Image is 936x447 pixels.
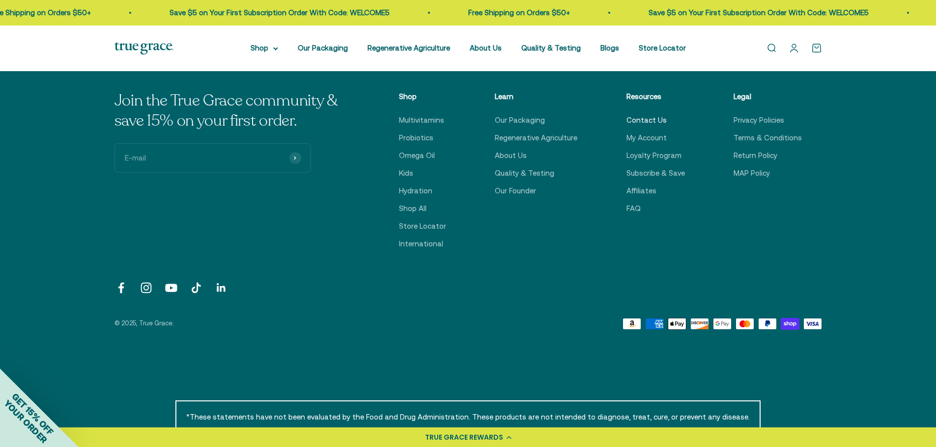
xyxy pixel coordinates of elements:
a: About Us [495,150,527,161]
span: GET 15% OFF [10,391,56,437]
a: Privacy Policies [734,114,784,126]
a: Kids [399,167,413,179]
p: Shop [399,91,446,103]
p: Legal [734,91,802,103]
div: TRUE GRACE REWARDS [425,432,503,443]
a: Contact Us [626,114,667,126]
summary: Shop [251,42,278,54]
a: Multivitamins [399,114,444,126]
a: MAP Policy [734,167,770,179]
a: Hydration [399,185,432,197]
a: My Account [626,132,667,144]
a: Quality & Testing [495,167,554,179]
a: Follow on TikTok [190,281,203,294]
a: Subscribe & Save [626,167,685,179]
p: Save $5 on Your First Subscription Order With Code: WELCOME5 [150,7,370,19]
p: Resources [626,91,685,103]
a: Return Policy [734,150,777,161]
a: International [399,238,443,250]
a: Regenerative Agriculture [368,44,450,52]
a: Affiliates [626,185,656,197]
a: Terms & Conditions [734,132,802,144]
p: © 2025, True Grace. [114,318,174,329]
a: Probiotics [399,132,433,144]
a: Shop All [399,203,426,214]
a: About Us [470,44,502,52]
a: Our Packaging [298,44,348,52]
a: Follow on Instagram [140,281,153,294]
a: Follow on LinkedIn [215,281,228,294]
a: Store Locator [399,220,446,232]
a: Our Founder [495,185,536,197]
a: Follow on Facebook [114,281,128,294]
a: Store Locator [639,44,686,52]
p: Join the True Grace community & save 15% on your first order. [114,91,350,131]
a: Regenerative Agriculture [495,132,577,144]
a: Follow on YouTube [165,281,178,294]
a: Free Shipping on Orders $50+ [449,8,551,17]
p: *These statements have not been evaluated by the Food and Drug Administration. These products are... [175,400,761,434]
p: Save $5 on Your First Subscription Order With Code: WELCOME5 [629,7,850,19]
span: YOUR ORDER [2,398,49,445]
a: Blogs [600,44,619,52]
a: Omega Oil [399,150,435,161]
a: Quality & Testing [521,44,581,52]
p: Learn [495,91,577,103]
a: Our Packaging [495,114,545,126]
a: Loyalty Program [626,150,681,161]
a: FAQ [626,203,641,214]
